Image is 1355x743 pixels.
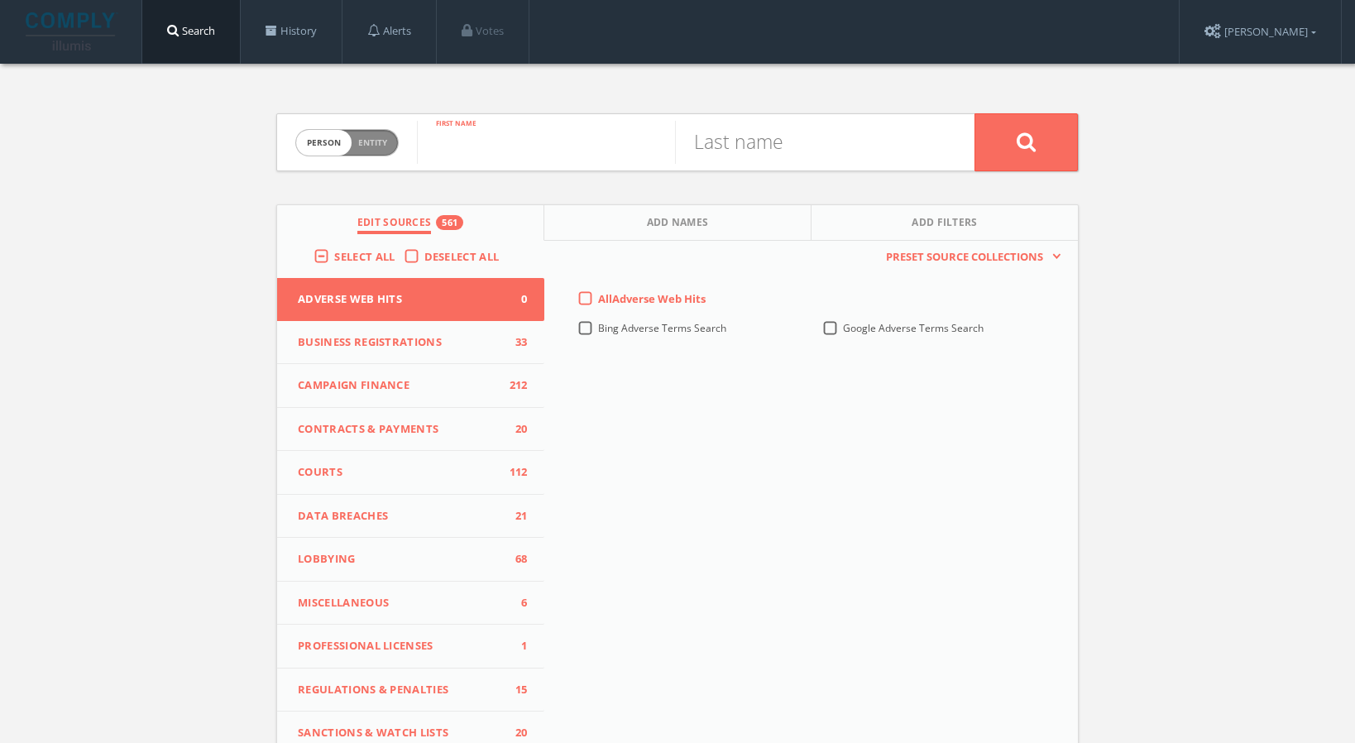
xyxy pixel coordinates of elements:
[296,130,352,156] span: person
[298,508,503,525] span: Data Breaches
[503,595,528,611] span: 6
[298,595,503,611] span: Miscellaneous
[298,725,503,741] span: Sanctions & Watch Lists
[298,682,503,698] span: Regulations & Penalties
[26,12,118,50] img: illumis
[878,249,1061,266] button: Preset Source Collections
[503,464,528,481] span: 112
[503,682,528,698] span: 15
[277,364,544,408] button: Campaign Finance212
[912,215,978,234] span: Add Filters
[298,638,503,654] span: Professional Licenses
[598,291,706,306] span: All Adverse Web Hits
[878,249,1051,266] span: Preset Source Collections
[334,249,395,264] span: Select All
[277,451,544,495] button: Courts112
[503,377,528,394] span: 212
[357,215,432,234] span: Edit Sources
[544,205,812,241] button: Add Names
[298,377,503,394] span: Campaign Finance
[436,215,463,230] div: 561
[298,334,503,351] span: Business Registrations
[277,538,544,582] button: Lobbying68
[358,137,387,149] span: Entity
[277,278,544,321] button: Adverse Web Hits0
[277,408,544,452] button: Contracts & Payments20
[277,495,544,539] button: Data Breaches21
[503,421,528,438] span: 20
[503,334,528,351] span: 33
[277,205,544,241] button: Edit Sources561
[503,508,528,525] span: 21
[503,638,528,654] span: 1
[812,205,1078,241] button: Add Filters
[503,551,528,568] span: 68
[503,725,528,741] span: 20
[598,321,726,335] span: Bing Adverse Terms Search
[277,669,544,712] button: Regulations & Penalties15
[277,321,544,365] button: Business Registrations33
[843,321,984,335] span: Google Adverse Terms Search
[298,551,503,568] span: Lobbying
[277,582,544,626] button: Miscellaneous6
[424,249,500,264] span: Deselect All
[277,625,544,669] button: Professional Licenses1
[647,215,709,234] span: Add Names
[298,291,503,308] span: Adverse Web Hits
[298,464,503,481] span: Courts
[298,421,503,438] span: Contracts & Payments
[503,291,528,308] span: 0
